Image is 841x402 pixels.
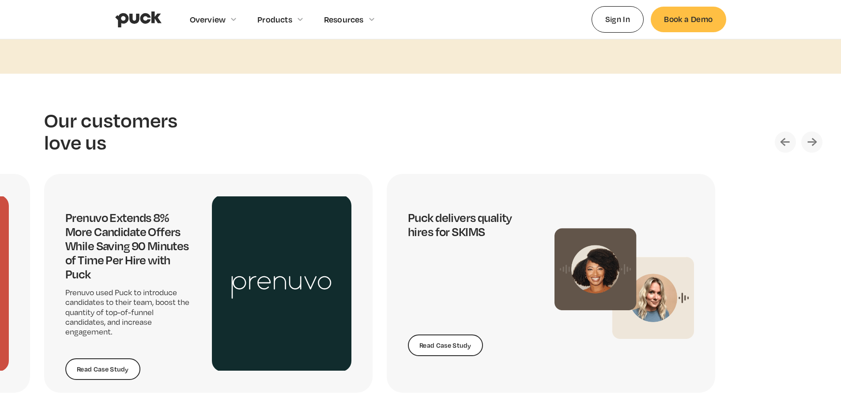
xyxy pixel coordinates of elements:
div: 4 / 5 [44,174,373,393]
div: Resources [324,15,364,24]
a: Book a Demo [651,7,726,32]
h4: Prenuvo Extends 8% More Candidate Offers While Saving 90 Minutes of Time Per Hire with Puck [65,210,191,281]
div: Next slide [801,131,822,153]
h2: Our customers love us [44,109,185,153]
div: Previous slide [775,131,796,153]
a: Read Case Study [65,358,140,380]
a: Read Case Study [408,334,483,357]
h4: Puck delivers quality hires for SKIMS [408,210,533,239]
div: 5 / 5 [387,174,715,393]
a: Sign In [592,6,644,32]
div: Products [257,15,292,24]
div: Overview [190,15,226,24]
p: Prenuvo used Puck to introduce candidates to their team, boost the quantity of top-of-funnel cand... [65,288,191,337]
